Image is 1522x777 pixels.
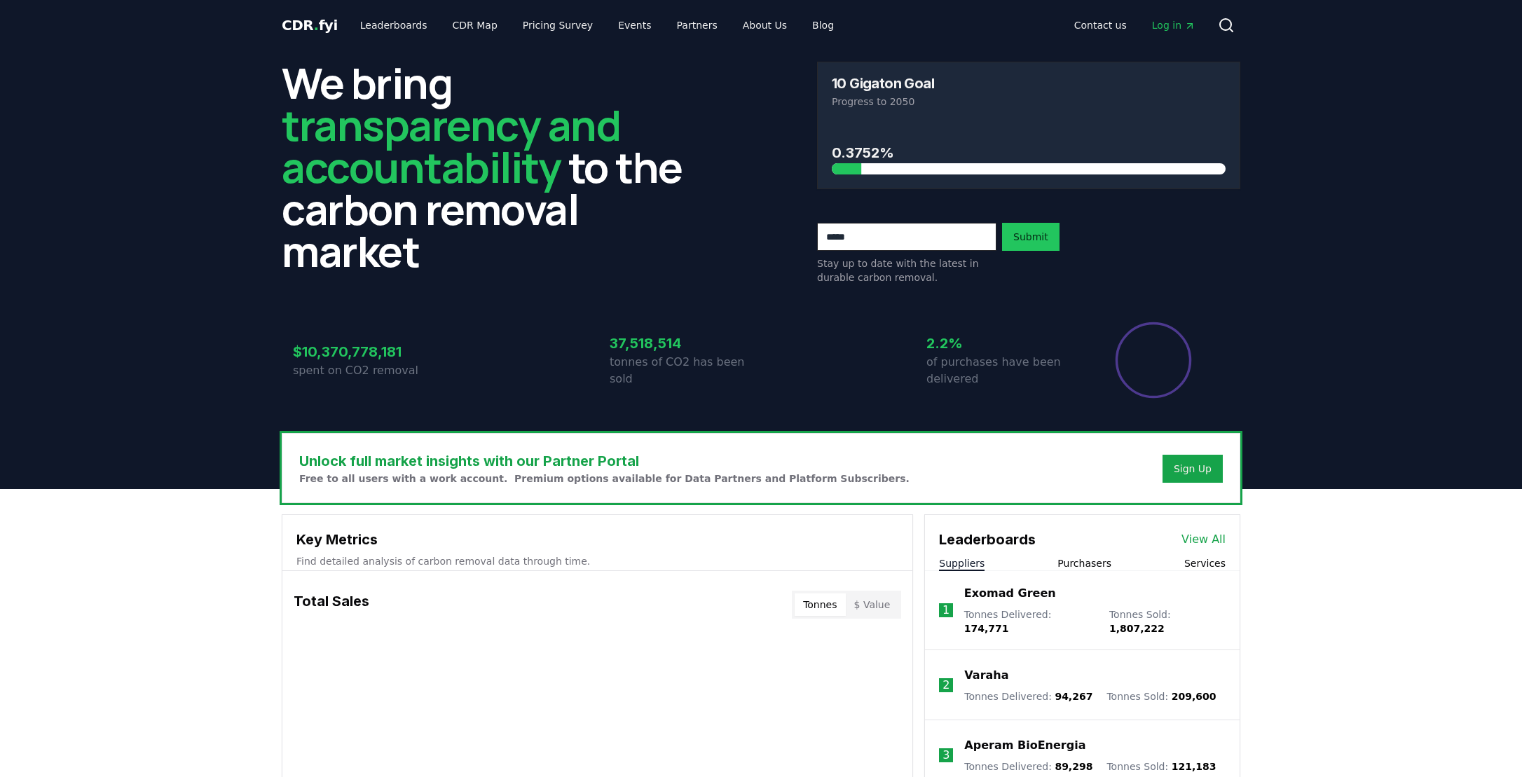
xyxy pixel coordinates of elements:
a: Events [607,13,662,38]
h3: 10 Gigaton Goal [832,76,934,90]
h3: Unlock full market insights with our Partner Portal [299,451,910,472]
h3: Total Sales [294,591,369,619]
a: About Us [732,13,798,38]
a: Aperam BioEnergia [964,737,1085,754]
p: of purchases have been delivered [926,354,1078,387]
h3: $10,370,778,181 [293,341,444,362]
span: 174,771 [964,623,1009,634]
h3: Key Metrics [296,529,898,550]
nav: Main [1063,13,1207,38]
p: 2 [942,677,949,694]
a: Contact us [1063,13,1138,38]
p: spent on CO2 removal [293,362,444,379]
p: Tonnes Delivered : [964,689,1092,703]
p: tonnes of CO2 has been sold [610,354,761,387]
a: CDR.fyi [282,15,338,35]
button: Submit [1002,223,1060,251]
a: Partners [666,13,729,38]
nav: Main [349,13,845,38]
span: transparency and accountability [282,96,620,195]
a: Blog [801,13,845,38]
span: 209,600 [1172,691,1216,702]
span: 89,298 [1055,761,1092,772]
span: . [314,17,319,34]
button: Tonnes [795,593,845,616]
p: 1 [942,602,949,619]
h2: We bring to the carbon removal market [282,62,705,272]
p: Progress to 2050 [832,95,1226,109]
span: 121,183 [1172,761,1216,772]
a: Sign Up [1174,462,1212,476]
button: Purchasers [1057,556,1111,570]
h3: 0.3752% [832,142,1226,163]
span: CDR fyi [282,17,338,34]
button: Suppliers [939,556,985,570]
a: Exomad Green [964,585,1056,602]
a: Leaderboards [349,13,439,38]
a: Pricing Survey [512,13,604,38]
p: Find detailed analysis of carbon removal data through time. [296,554,898,568]
a: View All [1181,531,1226,548]
a: Varaha [964,667,1008,684]
a: CDR Map [441,13,509,38]
p: Tonnes Sold : [1106,759,1216,773]
div: Percentage of sales delivered [1114,321,1193,399]
span: Log in [1152,18,1195,32]
p: 3 [942,747,949,764]
a: Log in [1141,13,1207,38]
p: Stay up to date with the latest in durable carbon removal. [817,256,996,284]
button: Sign Up [1163,455,1223,483]
p: Tonnes Sold : [1109,607,1226,635]
h3: Leaderboards [939,529,1036,550]
h3: 37,518,514 [610,333,761,354]
button: $ Value [846,593,899,616]
span: 1,807,222 [1109,623,1165,634]
p: Free to all users with a work account. Premium options available for Data Partners and Platform S... [299,472,910,486]
p: Tonnes Delivered : [964,759,1092,773]
h3: 2.2% [926,333,1078,354]
p: Tonnes Delivered : [964,607,1095,635]
button: Services [1184,556,1226,570]
p: Tonnes Sold : [1106,689,1216,703]
span: 94,267 [1055,691,1092,702]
